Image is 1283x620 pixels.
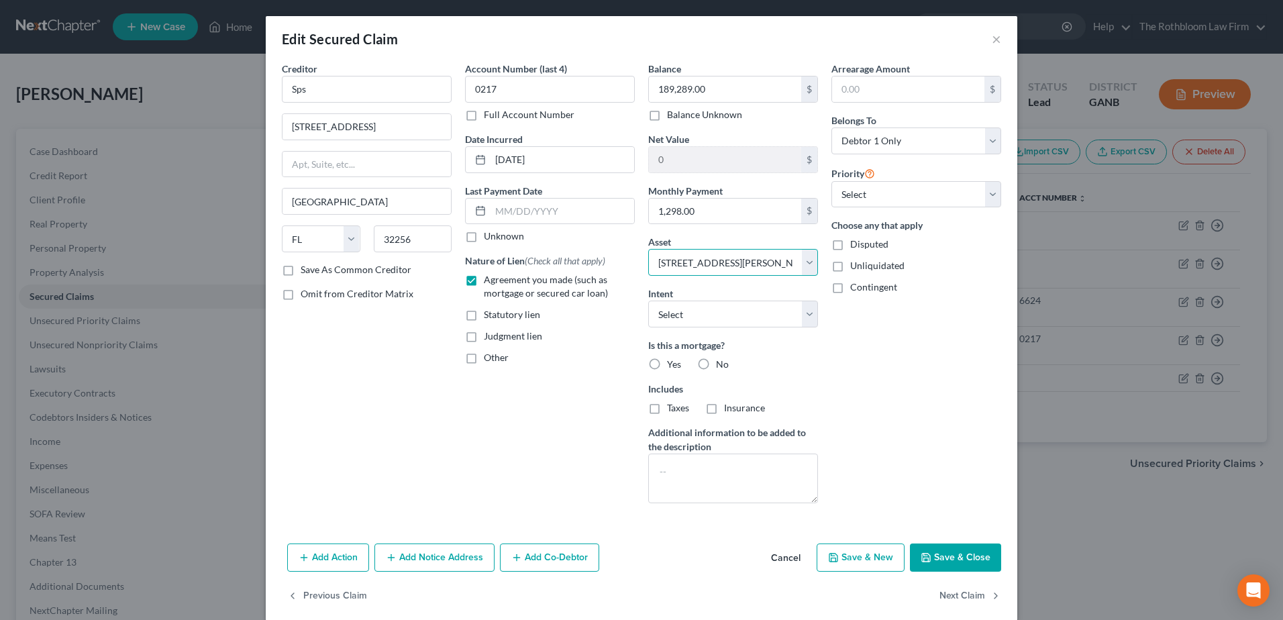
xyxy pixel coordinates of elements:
[465,254,605,268] label: Nature of Lien
[283,114,451,140] input: Enter address...
[283,152,451,177] input: Apt, Suite, etc...
[484,309,540,320] span: Statutory lien
[831,165,875,181] label: Priority
[500,544,599,572] button: Add Co-Debtor
[648,236,671,248] span: Asset
[667,108,742,121] label: Balance Unknown
[724,402,765,413] span: Insurance
[648,132,689,146] label: Net Value
[648,287,673,301] label: Intent
[484,108,574,121] label: Full Account Number
[984,76,1000,102] div: $
[801,147,817,172] div: $
[287,582,367,611] button: Previous Claim
[491,199,634,224] input: MM/DD/YYYY
[649,147,801,172] input: 0.00
[760,545,811,572] button: Cancel
[716,358,729,370] span: No
[282,30,398,48] div: Edit Secured Claim
[850,281,897,293] span: Contingent
[282,63,317,74] span: Creditor
[374,544,495,572] button: Add Notice Address
[667,402,689,413] span: Taxes
[484,229,524,243] label: Unknown
[465,62,567,76] label: Account Number (last 4)
[1237,574,1270,607] div: Open Intercom Messenger
[465,184,542,198] label: Last Payment Date
[282,76,452,103] input: Search creditor by name...
[465,76,635,103] input: XXXX
[648,62,681,76] label: Balance
[667,358,681,370] span: Yes
[283,189,451,214] input: Enter city...
[817,544,905,572] button: Save & New
[831,115,876,126] span: Belongs To
[465,132,523,146] label: Date Incurred
[648,338,818,352] label: Is this a mortgage?
[525,255,605,266] span: (Check all that apply)
[850,260,905,271] span: Unliquidated
[301,288,413,299] span: Omit from Creditor Matrix
[374,225,452,252] input: Enter zip...
[850,238,888,250] span: Disputed
[801,199,817,224] div: $
[649,199,801,224] input: 0.00
[831,218,1001,232] label: Choose any that apply
[910,544,1001,572] button: Save & Close
[648,184,723,198] label: Monthly Payment
[831,62,910,76] label: Arrearage Amount
[649,76,801,102] input: 0.00
[484,330,542,342] span: Judgment lien
[301,263,411,276] label: Save As Common Creditor
[801,76,817,102] div: $
[287,544,369,572] button: Add Action
[992,31,1001,47] button: ×
[484,352,509,363] span: Other
[491,147,634,172] input: MM/DD/YYYY
[939,582,1001,611] button: Next Claim
[832,76,984,102] input: 0.00
[648,425,818,454] label: Additional information to be added to the description
[648,382,818,396] label: Includes
[484,274,608,299] span: Agreement you made (such as mortgage or secured car loan)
